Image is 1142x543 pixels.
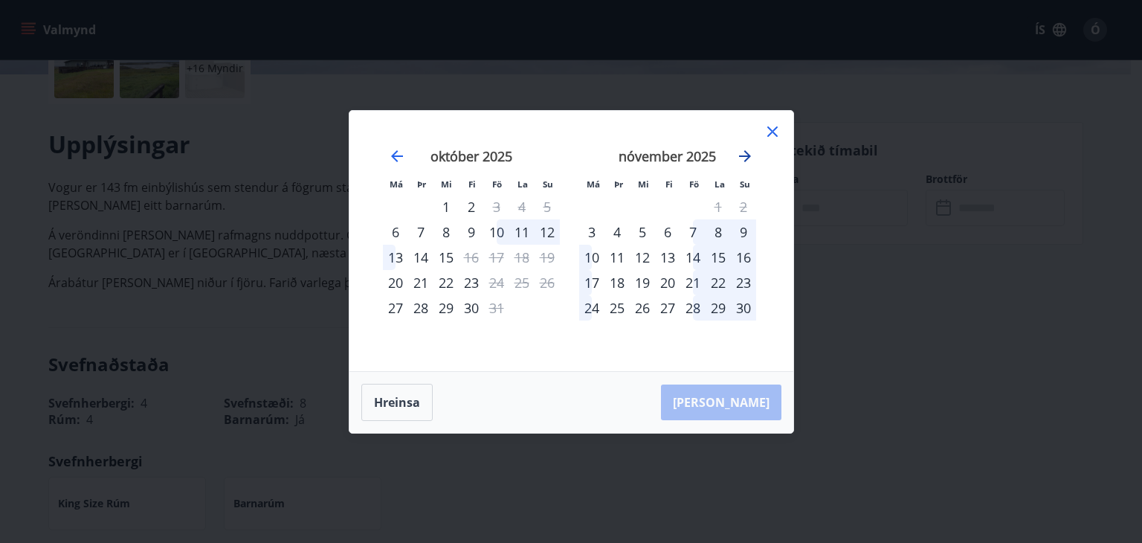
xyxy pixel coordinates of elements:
[680,295,706,321] td: föstudagur, 28. nóvember 2025
[655,295,680,321] td: fimmtudagur, 27. nóvember 2025
[459,295,484,321] div: 30
[579,219,604,245] td: mánudagur, 3. nóvember 2025
[655,270,680,295] td: fimmtudagur, 20. nóvember 2025
[433,219,459,245] td: miðvikudagur, 8. október 2025
[459,245,484,270] div: Aðeins útritun í boði
[484,295,509,321] td: Not available. föstudagur, 31. október 2025
[706,295,731,321] div: 29
[731,270,756,295] td: sunnudagur, 23. nóvember 2025
[459,194,484,219] td: fimmtudagur, 2. október 2025
[383,295,408,321] div: Aðeins innritun í boði
[433,270,459,295] div: 22
[604,245,630,270] td: þriðjudagur, 11. nóvember 2025
[408,295,433,321] td: þriðjudagur, 28. október 2025
[383,219,408,245] div: Aðeins innritun í boði
[731,270,756,295] div: 23
[630,245,655,270] div: 12
[680,270,706,295] div: 21
[604,219,630,245] div: 4
[706,270,731,295] td: laugardagur, 22. nóvember 2025
[731,245,756,270] div: 16
[433,194,459,219] div: 1
[433,219,459,245] div: 8
[383,270,408,295] div: Aðeins innritun í boði
[509,219,535,245] td: laugardagur, 11. október 2025
[459,194,484,219] div: 2
[383,219,408,245] td: mánudagur, 6. október 2025
[655,219,680,245] td: fimmtudagur, 6. nóvember 2025
[630,219,655,245] td: miðvikudagur, 5. nóvember 2025
[706,270,731,295] div: 22
[604,270,630,295] div: 18
[535,219,560,245] div: 12
[706,245,731,270] td: laugardagur, 15. nóvember 2025
[509,270,535,295] td: Not available. laugardagur, 25. október 2025
[433,245,459,270] div: 15
[604,245,630,270] div: 11
[408,219,433,245] td: þriðjudagur, 7. október 2025
[680,295,706,321] div: 28
[408,270,433,295] div: 21
[731,295,756,321] div: 30
[459,245,484,270] td: Not available. fimmtudagur, 16. október 2025
[655,295,680,321] div: 27
[517,179,528,190] small: La
[579,295,604,321] td: mánudagur, 24. nóvember 2025
[579,270,604,295] td: mánudagur, 17. nóvember 2025
[680,270,706,295] td: föstudagur, 21. nóvember 2025
[535,270,560,295] td: Not available. sunnudagur, 26. október 2025
[731,295,756,321] td: sunnudagur, 30. nóvember 2025
[430,147,512,165] strong: október 2025
[731,245,756,270] td: sunnudagur, 16. nóvember 2025
[484,194,509,219] div: Aðeins útritun í boði
[731,194,756,219] td: Not available. sunnudagur, 2. nóvember 2025
[433,295,459,321] td: miðvikudagur, 29. október 2025
[680,219,706,245] div: 7
[736,147,754,165] div: Move forward to switch to the next month.
[655,219,680,245] div: 6
[630,295,655,321] td: miðvikudagur, 26. nóvember 2025
[408,295,433,321] div: 28
[468,179,476,190] small: Fi
[459,219,484,245] div: 9
[433,194,459,219] td: miðvikudagur, 1. október 2025
[655,245,680,270] div: 13
[484,245,509,270] td: Not available. föstudagur, 17. október 2025
[408,245,433,270] div: 14
[361,384,433,421] button: Hreinsa
[459,270,484,295] div: 23
[509,219,535,245] div: 11
[731,219,756,245] div: 9
[543,179,553,190] small: Su
[630,219,655,245] div: 5
[706,245,731,270] div: 15
[383,245,408,270] div: 13
[433,245,459,270] td: miðvikudagur, 15. október 2025
[740,179,750,190] small: Su
[630,270,655,295] div: 19
[383,245,408,270] td: mánudagur, 13. október 2025
[484,194,509,219] td: Not available. föstudagur, 3. október 2025
[492,179,502,190] small: Fö
[680,245,706,270] td: föstudagur, 14. nóvember 2025
[441,179,452,190] small: Mi
[367,129,775,353] div: Calendar
[655,270,680,295] div: 20
[388,147,406,165] div: Move backward to switch to the previous month.
[459,219,484,245] td: fimmtudagur, 9. október 2025
[459,270,484,295] td: fimmtudagur, 23. október 2025
[383,270,408,295] td: mánudagur, 20. október 2025
[509,245,535,270] td: Not available. laugardagur, 18. október 2025
[579,270,604,295] div: 17
[535,245,560,270] td: Not available. sunnudagur, 19. október 2025
[535,194,560,219] td: Not available. sunnudagur, 5. október 2025
[689,179,699,190] small: Fö
[604,219,630,245] td: þriðjudagur, 4. nóvember 2025
[706,219,731,245] td: laugardagur, 8. nóvember 2025
[383,295,408,321] td: mánudagur, 27. október 2025
[408,245,433,270] td: þriðjudagur, 14. október 2025
[665,179,673,190] small: Fi
[579,245,604,270] div: 10
[706,194,731,219] td: Not available. laugardagur, 1. nóvember 2025
[638,179,649,190] small: Mi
